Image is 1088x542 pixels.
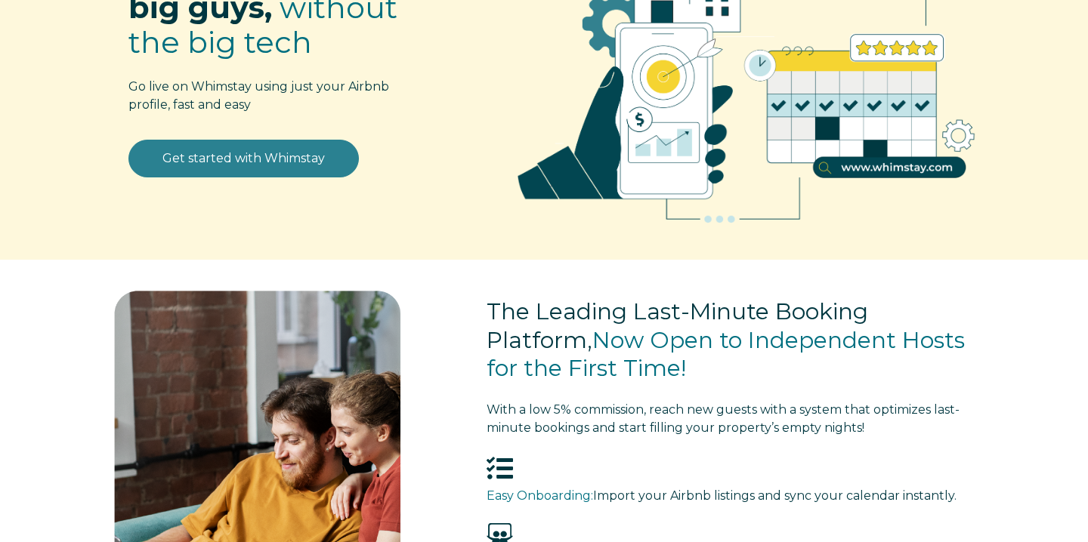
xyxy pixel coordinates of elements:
span: Import your Airbnb listings and sync your calendar instantly. [593,488,957,503]
span: Easy Onboarding: [487,488,593,503]
span: Go live on Whimstay using just your Airbnb profile, fast and easy [128,79,389,112]
a: Get started with Whimstay [128,140,359,177]
span: The Leading Last-Minute Booking Platform, [487,297,868,354]
span: Now Open to Independent Hosts for the First Time! [487,326,965,383]
span: tart filling your property’s empty nights! [487,402,960,435]
span: With a low 5% commission, reach new guests with a system that optimizes last-minute bookings and s [487,402,960,435]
